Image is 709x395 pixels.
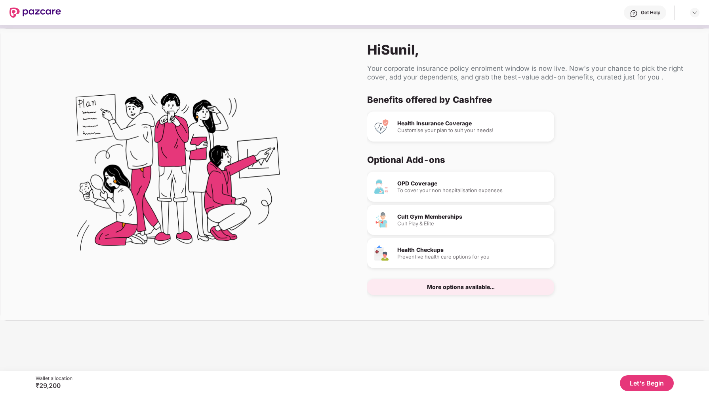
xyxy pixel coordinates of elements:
[374,179,389,195] img: OPD Coverage
[367,64,696,81] div: Your corporate insurance policy enrolment window is now live. Now's your chance to pick the right...
[374,245,389,261] img: Health Checkups
[36,375,72,382] div: Wallet allocation
[374,212,389,228] img: Cult Gym Memberships
[397,128,548,133] div: Customise your plan to suit your needs!
[374,119,389,134] img: Health Insurance Coverage
[641,9,660,16] div: Get Help
[76,73,280,276] img: Flex Benefits Illustration
[397,254,548,259] div: Preventive health care options for you
[367,94,690,105] div: Benefits offered by Cashfree
[397,214,548,219] div: Cult Gym Memberships
[367,154,690,165] div: Optional Add-ons
[397,247,548,253] div: Health Checkups
[427,284,495,290] div: More options available...
[10,8,61,18] img: New Pazcare Logo
[397,221,548,226] div: Cult Play & Elite
[397,121,548,126] div: Health Insurance Coverage
[367,42,696,58] div: Hi Sunil ,
[692,9,698,16] img: svg+xml;base64,PHN2ZyBpZD0iRHJvcGRvd24tMzJ4MzIiIHhtbG5zPSJodHRwOi8vd3d3LnczLm9yZy8yMDAwL3N2ZyIgd2...
[397,188,548,193] div: To cover your non hospitalisation expenses
[36,382,72,389] div: ₹29,200
[630,9,638,17] img: svg+xml;base64,PHN2ZyBpZD0iSGVscC0zMngzMiIgeG1sbnM9Imh0dHA6Ly93d3cudzMub3JnLzIwMDAvc3ZnIiB3aWR0aD...
[397,181,548,186] div: OPD Coverage
[620,375,674,391] button: Let's Begin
